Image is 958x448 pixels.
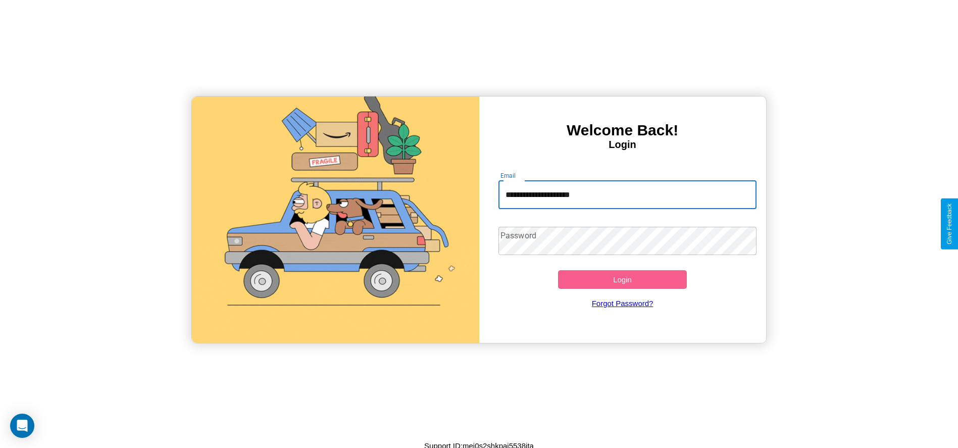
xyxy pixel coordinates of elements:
[479,139,766,151] h4: Login
[192,96,479,343] img: gif
[946,204,953,244] div: Give Feedback
[558,270,687,289] button: Login
[479,122,766,139] h3: Welcome Back!
[500,171,516,180] label: Email
[10,414,34,438] div: Open Intercom Messenger
[493,289,751,318] a: Forgot Password?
